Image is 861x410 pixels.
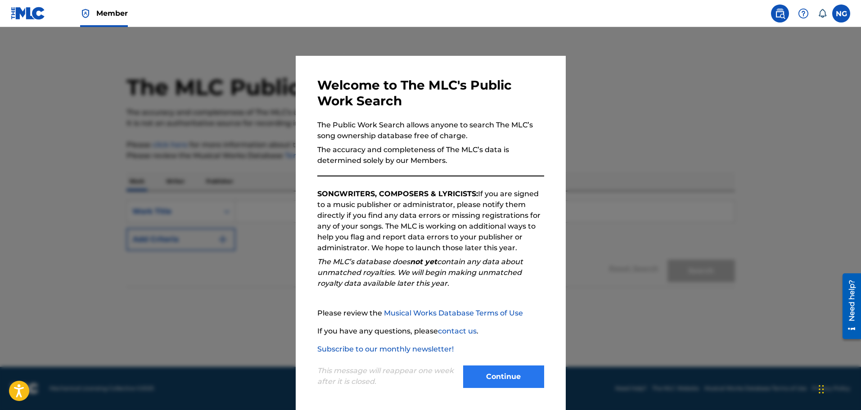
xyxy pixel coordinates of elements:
[463,365,544,388] button: Continue
[771,5,789,23] a: Public Search
[317,345,454,353] a: Subscribe to our monthly newsletter!
[80,8,91,19] img: Top Rightsholder
[832,5,850,23] div: User Menu
[798,8,809,19] img: help
[317,257,523,288] em: The MLC’s database does contain any data about unmatched royalties. We will begin making unmatche...
[384,309,523,317] a: Musical Works Database Terms of Use
[775,8,785,19] img: search
[96,8,128,18] span: Member
[11,7,45,20] img: MLC Logo
[317,120,544,141] p: The Public Work Search allows anyone to search The MLC’s song ownership database free of charge.
[317,189,478,198] strong: SONGWRITERS, COMPOSERS & LYRICISTS:
[816,367,861,410] iframe: Chat Widget
[836,270,861,342] iframe: Resource Center
[317,189,544,253] p: If you are signed to a music publisher or administrator, please notify them directly if you find ...
[819,376,824,403] div: Drag
[818,9,827,18] div: Notifications
[410,257,437,266] strong: not yet
[317,365,458,387] p: This message will reappear one week after it is closed.
[317,308,544,319] p: Please review the
[438,327,477,335] a: contact us
[317,144,544,166] p: The accuracy and completeness of The MLC’s data is determined solely by our Members.
[317,326,544,337] p: If you have any questions, please .
[794,5,812,23] div: Help
[317,77,544,109] h3: Welcome to The MLC's Public Work Search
